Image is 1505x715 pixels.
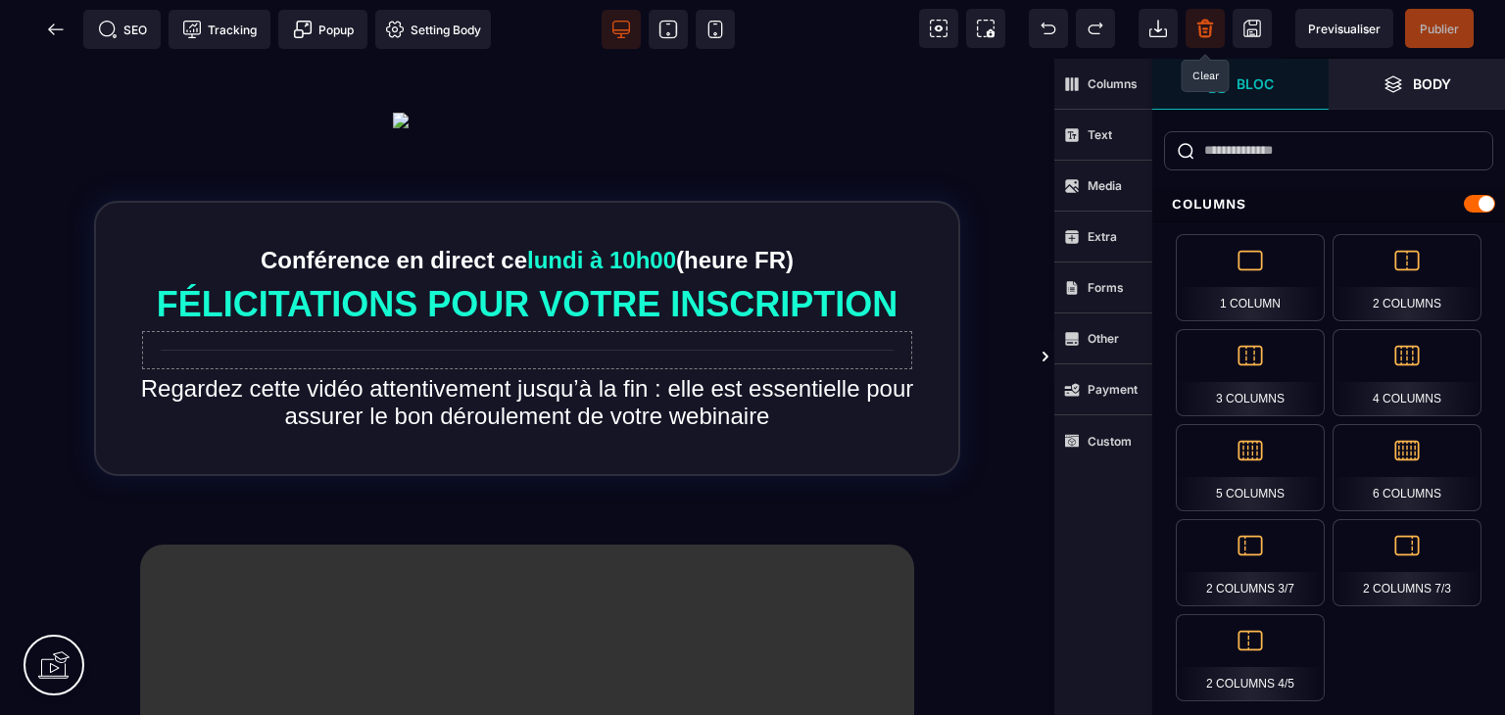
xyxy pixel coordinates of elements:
span: Popup [293,20,354,39]
text: FÉLICITATIONS POUR VOTRE INSCRIPTION [120,220,935,271]
div: 2 Columns 7/3 [1333,519,1481,606]
div: 2 Columns 3/7 [1176,519,1325,606]
strong: Custom [1088,434,1132,449]
strong: Other [1088,331,1119,346]
text: Regardez cette vidéo attentivement jusqu’à la fin : elle est essentielle pour assurer le bon déro... [120,311,935,376]
span: Open Layer Manager [1329,59,1505,110]
span: Preview [1295,9,1393,48]
strong: Forms [1088,280,1124,295]
span: SEO [98,20,147,39]
span: Previsualiser [1308,22,1381,36]
strong: Bloc [1237,76,1274,91]
strong: Media [1088,178,1122,193]
strong: Extra [1088,229,1117,244]
span: Tracking [182,20,257,39]
div: 4 Columns [1333,329,1481,416]
strong: Payment [1088,382,1138,397]
div: 1 Column [1176,234,1325,321]
span: View components [919,9,958,48]
span: Screenshot [966,9,1005,48]
span: Setting Body [385,20,481,39]
div: 5 Columns [1176,424,1325,511]
strong: Columns [1088,76,1138,91]
span: Open Blocks [1152,59,1329,110]
b: lundi à 10h00 [527,188,676,214]
div: 6 Columns [1333,424,1481,511]
strong: Body [1413,76,1451,91]
text: Conférence en direct ce (heure FR) [120,183,935,220]
span: Publier [1420,22,1459,36]
img: e3b9857d4a427c1400e6bf881d90f28f_Capture_d%E2%80%99e%CC%81cran_2024-11-22_a%CC%80_17.32.33.png [393,54,661,70]
div: 3 Columns [1176,329,1325,416]
strong: Text [1088,127,1112,142]
div: 2 Columns 4/5 [1176,614,1325,701]
div: Columns [1152,186,1505,222]
div: 2 Columns [1333,234,1481,321]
